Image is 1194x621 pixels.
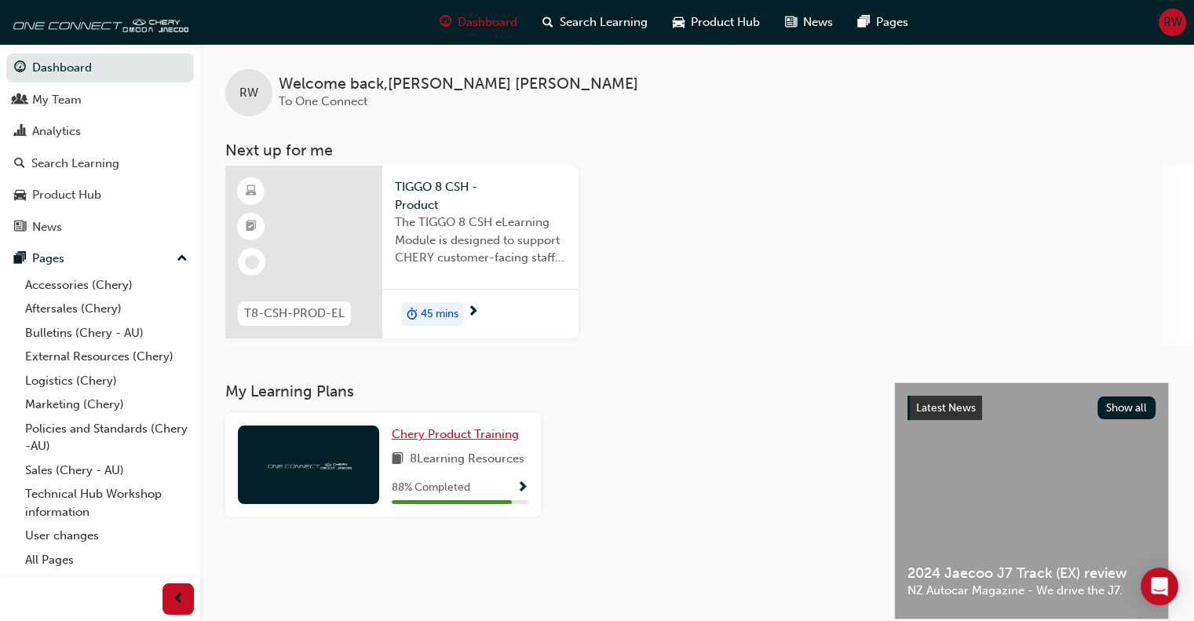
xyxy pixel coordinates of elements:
a: Product Hub [6,181,194,210]
a: Chery Product Training [392,426,525,444]
a: Sales (Chery - AU) [19,458,194,483]
span: Dashboard [458,13,517,31]
span: pages-icon [14,252,26,266]
a: All Pages [19,548,194,572]
span: news-icon [785,13,797,32]
span: Show Progress [517,481,528,495]
a: My Team [6,86,194,115]
button: Pages [6,244,194,273]
span: news-icon [14,221,26,235]
span: 88 % Completed [392,479,470,497]
span: TIGGO 8 CSH - Product [395,178,566,214]
span: The TIGGO 8 CSH eLearning Module is designed to support CHERY customer-facing staff with the prod... [395,214,566,267]
span: Chery Product Training [392,427,519,441]
span: T8-CSH-PROD-EL [244,305,345,323]
a: Logistics (Chery) [19,369,194,393]
span: car-icon [673,13,685,32]
a: Dashboard [6,53,194,82]
span: RW [239,84,258,102]
img: oneconnect [265,457,352,472]
a: Technical Hub Workshop information [19,482,194,524]
a: External Resources (Chery) [19,345,194,369]
span: learningRecordVerb_NONE-icon [245,255,259,269]
a: User changes [19,524,194,548]
div: Search Learning [31,155,119,173]
a: search-iconSearch Learning [530,6,660,38]
span: Welcome back , [PERSON_NAME] [PERSON_NAME] [279,75,638,93]
a: T8-CSH-PROD-ELTIGGO 8 CSH - ProductThe TIGGO 8 CSH eLearning Module is designed to support CHERY ... [225,166,579,338]
span: NZ Autocar Magazine - We drive the J7. [907,582,1156,600]
img: oneconnect [8,6,188,38]
a: news-iconNews [772,6,845,38]
a: guage-iconDashboard [427,6,530,38]
a: pages-iconPages [845,6,921,38]
span: Pages [876,13,908,31]
a: Latest NewsShow all2024 Jaecoo J7 Track (EX) reviewNZ Autocar Magazine - We drive the J7. [894,382,1169,619]
span: search-icon [14,157,25,171]
span: next-icon [467,305,479,320]
span: chart-icon [14,125,26,139]
span: prev-icon [173,590,184,609]
span: up-icon [177,249,188,269]
a: News [6,213,194,242]
span: Product Hub [691,13,760,31]
span: News [803,13,833,31]
span: duration-icon [407,304,418,324]
span: guage-icon [14,61,26,75]
span: guage-icon [440,13,451,32]
button: DashboardMy TeamAnalyticsSearch LearningProduct HubNews [6,50,194,244]
span: booktick-icon [246,217,257,237]
span: RW [1163,13,1182,31]
h3: My Learning Plans [225,382,869,400]
a: Accessories (Chery) [19,273,194,298]
span: Latest News [916,401,976,415]
div: My Team [32,91,82,109]
a: Aftersales (Chery) [19,297,194,321]
a: Marketing (Chery) [19,393,194,417]
div: Analytics [32,122,81,141]
span: To One Connect [279,94,367,108]
a: Bulletins (Chery - AU) [19,321,194,345]
span: pages-icon [858,13,870,32]
div: Open Intercom Messenger [1141,568,1178,605]
span: car-icon [14,188,26,203]
div: Pages [32,250,64,268]
h3: Next up for me [200,141,1194,159]
span: people-icon [14,93,26,108]
span: learningResourceType_ELEARNING-icon [246,181,257,202]
button: Show Progress [517,478,528,498]
a: car-iconProduct Hub [660,6,772,38]
span: search-icon [542,13,553,32]
a: Policies and Standards (Chery -AU) [19,417,194,458]
span: 2024 Jaecoo J7 Track (EX) review [907,564,1156,583]
button: Show all [1097,396,1156,419]
button: RW [1159,9,1186,36]
a: Analytics [6,117,194,146]
div: News [32,218,62,236]
span: Search Learning [560,13,648,31]
span: 45 mins [421,305,458,323]
span: 8 Learning Resources [410,450,524,469]
span: book-icon [392,450,403,469]
a: Search Learning [6,149,194,178]
a: Latest NewsShow all [907,396,1156,421]
div: Product Hub [32,186,101,204]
